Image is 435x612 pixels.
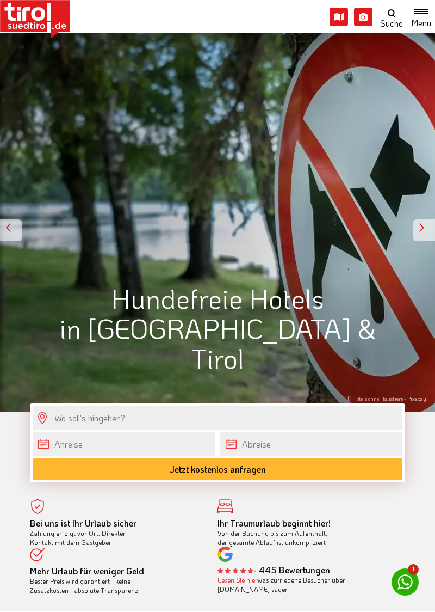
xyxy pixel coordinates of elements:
a: 1 [391,568,419,596]
b: Mehr Urlaub für weniger Geld [30,565,144,577]
button: Jetzt kostenlos anfragen [33,458,402,480]
div: was zufriedene Besucher über [DOMAIN_NAME] sagen [217,576,389,594]
input: Abreise [220,432,402,456]
input: Wo soll's hingehen? [33,406,402,430]
h1: Hundefreie Hotels in [GEOGRAPHIC_DATA] & Tirol [30,283,405,373]
b: - 445 Bewertungen [217,564,330,576]
b: Bei uns ist Ihr Urlaub sicher [30,517,136,529]
button: Toggle navigation [407,7,435,27]
i: Fotogalerie [354,8,372,26]
b: Ihr Traumurlaub beginnt hier! [217,517,331,529]
div: Zahlung erfolgt vor Ort. Direkter Kontakt mit dem Gastgeber [30,519,201,547]
div: Bester Preis wird garantiert - keine Zusatzkosten - absolute Transparenz [30,567,201,595]
div: Von der Buchung bis zum Aufenthalt, der gesamte Ablauf ist unkompliziert [217,519,389,547]
span: 1 [408,564,419,575]
i: Karte öffnen [330,8,348,26]
img: google [217,547,233,562]
a: Lesen Sie hier [217,576,258,584]
input: Anreise [33,432,215,456]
